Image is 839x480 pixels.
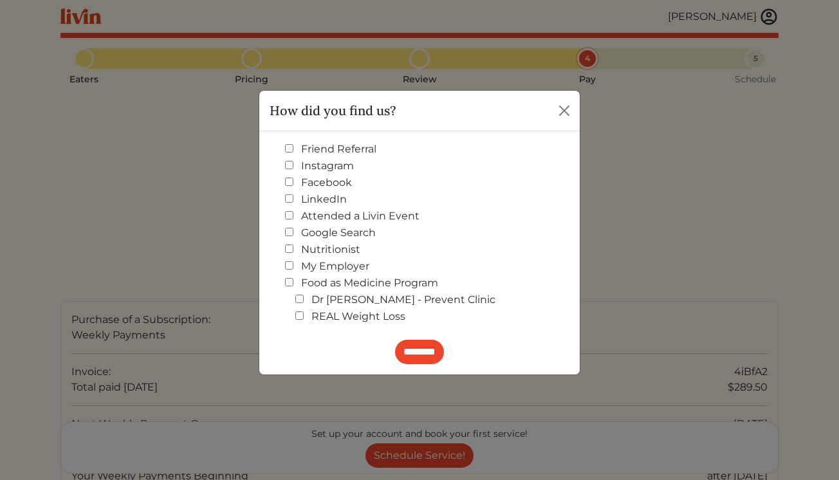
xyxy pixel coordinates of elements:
label: Attended a Livin Event [301,208,419,224]
label: Google Search [301,225,376,241]
button: Close [554,100,575,121]
label: Friend Referral [301,142,376,157]
label: Food as Medicine Program [301,275,438,291]
h5: How did you find us? [270,101,396,120]
label: Dr [PERSON_NAME] - Prevent Clinic [311,292,495,308]
label: LinkedIn [301,192,347,207]
label: REAL Weight Loss [311,309,405,324]
label: Nutritionist [301,242,360,257]
label: My Employer [301,259,369,274]
label: Facebook [301,175,352,190]
label: Instagram [301,158,354,174]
